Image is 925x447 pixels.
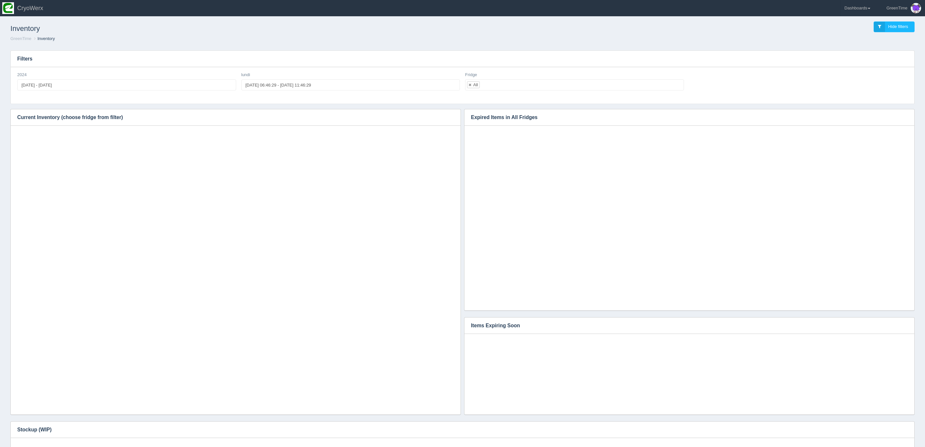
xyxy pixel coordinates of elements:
[33,36,55,42] li: Inventory
[473,83,478,87] div: All
[2,2,14,14] img: so2zg2bv3y2ub16hxtjr.png
[888,24,908,29] span: Hide filters
[17,72,27,78] label: 2024
[464,318,905,334] h3: Items Expiring Soon
[11,422,905,438] h3: Stockup (WIP)
[465,72,477,78] label: Fridge
[886,2,907,15] div: GreenTime
[10,36,32,41] a: GreenTime
[241,72,250,78] label: lundi
[11,109,451,126] h3: Current Inventory (choose fridge from filter)
[911,3,921,13] img: Profile Picture
[11,51,914,67] h3: Filters
[17,5,43,11] span: CryoWerx
[10,21,462,36] h1: Inventory
[464,109,905,126] h3: Expired Items in All Fridges
[874,21,915,32] a: Hide filters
